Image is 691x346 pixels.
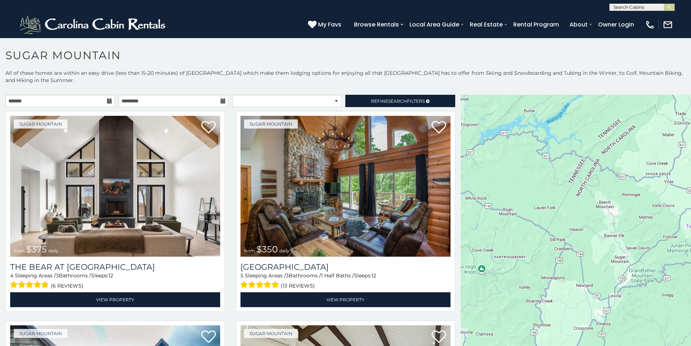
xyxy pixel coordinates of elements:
img: mail-regular-white.png [663,20,673,30]
a: [GEOGRAPHIC_DATA] [240,262,451,272]
a: View Property [10,292,220,307]
a: Grouse Moor Lodge from $350 daily [240,116,451,257]
a: Add to favorites [432,330,446,345]
a: My Favs [308,20,343,29]
span: 3 [286,272,289,279]
a: View Property [240,292,451,307]
a: Rental Program [510,18,563,31]
span: Search [388,98,407,104]
span: from [244,248,255,253]
div: Sleeping Areas / Bathrooms / Sleeps: [10,272,220,290]
a: Add to favorites [201,330,216,345]
a: RefineSearchFilters [345,95,455,107]
img: White-1-2.png [18,14,169,36]
span: 4 [10,272,13,279]
a: The Bear At [GEOGRAPHIC_DATA] [10,262,220,272]
img: The Bear At Sugar Mountain [10,116,220,257]
h3: Grouse Moor Lodge [240,262,451,272]
span: My Favs [318,20,341,29]
span: $375 [26,244,47,255]
span: 12 [108,272,113,279]
a: Local Area Guide [406,18,463,31]
span: (13 reviews) [281,281,315,290]
span: (6 reviews) [51,281,83,290]
a: Browse Rentals [350,18,403,31]
img: Grouse Moor Lodge [240,116,451,257]
span: 1 Half Baths / [321,272,354,279]
span: from [14,248,25,253]
img: phone-regular-white.png [645,20,655,30]
span: daily [279,248,289,253]
a: Sugar Mountain [244,329,298,338]
span: 5 [240,272,243,279]
a: Sugar Mountain [14,329,67,338]
a: Real Estate [466,18,506,31]
span: 3 [56,272,59,279]
span: Refine Filters [371,98,425,104]
a: Sugar Mountain [244,119,298,129]
a: Sugar Mountain [14,119,67,129]
div: Sleeping Areas / Bathrooms / Sleeps: [240,272,451,290]
span: 12 [371,272,376,279]
h3: The Bear At Sugar Mountain [10,262,220,272]
a: Add to favorites [201,120,216,135]
a: About [566,18,591,31]
a: Add to favorites [432,120,446,135]
a: Owner Login [595,18,638,31]
span: $350 [256,244,278,255]
a: The Bear At Sugar Mountain from $375 daily [10,116,220,257]
span: daily [48,248,58,253]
